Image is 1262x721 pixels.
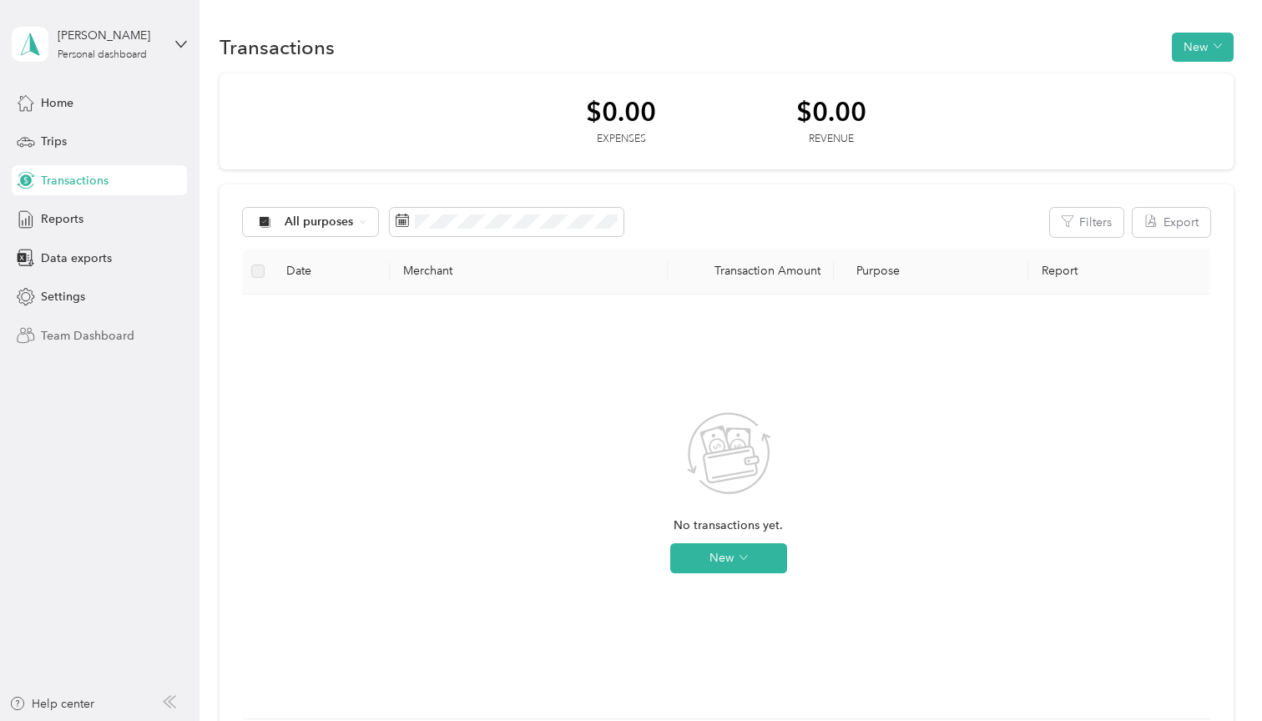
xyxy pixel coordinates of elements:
[1050,208,1123,237] button: Filters
[796,132,866,147] div: Revenue
[9,695,94,713] button: Help center
[586,97,656,126] div: $0.00
[668,249,835,295] th: Transaction Amount
[41,250,112,267] span: Data exports
[41,210,83,228] span: Reports
[674,517,783,535] span: No transactions yet.
[670,543,787,573] button: New
[41,94,73,112] span: Home
[41,327,134,345] span: Team Dashboard
[847,264,900,278] span: Purpose
[41,288,85,305] span: Settings
[273,249,390,295] th: Date
[285,216,354,228] span: All purposes
[796,97,866,126] div: $0.00
[220,38,335,56] h1: Transactions
[1133,208,1210,237] button: Export
[41,133,67,150] span: Trips
[58,27,162,44] div: [PERSON_NAME]
[586,132,656,147] div: Expenses
[1172,33,1234,62] button: New
[41,172,109,189] span: Transactions
[1169,628,1262,721] iframe: Everlance-gr Chat Button Frame
[1028,249,1214,295] th: Report
[390,249,668,295] th: Merchant
[58,50,147,60] div: Personal dashboard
